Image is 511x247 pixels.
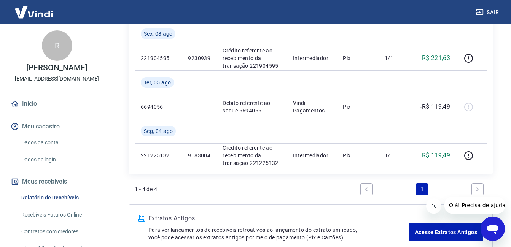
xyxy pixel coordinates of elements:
a: Relatório de Recebíveis [18,190,105,206]
a: Dados de login [18,152,105,168]
iframe: Mensagem da empresa [444,197,505,214]
p: Crédito referente ao recebimento da transação 221225132 [223,144,281,167]
p: R$ 221,63 [422,54,451,63]
p: 1 - 4 de 4 [135,185,157,193]
p: Para ver lançamentos de recebíveis retroativos ao lançamento do extrato unificado, você pode aces... [148,226,409,241]
p: 9183004 [188,152,210,159]
a: Next page [471,183,484,195]
p: 6694056 [141,103,176,111]
p: 221225132 [141,152,176,159]
button: Meus recebíveis [9,173,105,190]
a: Dados da conta [18,135,105,150]
p: 1/1 [385,54,407,62]
span: Olá! Precisa de ajuda? [5,5,64,11]
a: Recebíveis Futuros Online [18,207,105,223]
p: 1/1 [385,152,407,159]
p: Intermediador [293,54,331,62]
button: Meu cadastro [9,118,105,135]
p: 221904595 [141,54,176,62]
p: [EMAIL_ADDRESS][DOMAIN_NAME] [15,75,99,83]
p: Intermediador [293,152,331,159]
a: Page 1 is your current page [416,183,428,195]
p: Pix [343,152,373,159]
p: Pix [343,103,373,111]
iframe: Botão para abrir a janela de mensagens [481,217,505,241]
div: R [42,30,72,61]
p: Crédito referente ao recebimento da transação 221904595 [223,47,281,70]
iframe: Fechar mensagem [426,198,441,214]
a: Contratos com credores [18,224,105,239]
img: ícone [138,215,145,222]
span: Ter, 05 ago [144,79,171,86]
p: R$ 119,49 [422,151,451,160]
p: Vindi Pagamentos [293,99,331,114]
a: Previous page [360,183,373,195]
p: Extratos Antigos [148,214,409,223]
a: Início [9,95,105,112]
p: Débito referente ao saque 6694056 [223,99,281,114]
button: Sair [474,5,502,19]
p: 9230939 [188,54,210,62]
p: - [385,103,407,111]
ul: Pagination [357,180,487,198]
p: -R$ 119,49 [420,102,450,111]
span: Sex, 08 ago [144,30,172,38]
p: Pix [343,54,373,62]
img: Vindi [9,0,59,24]
span: Seg, 04 ago [144,127,173,135]
a: Acesse Extratos Antigos [409,223,483,241]
p: [PERSON_NAME] [26,64,87,72]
